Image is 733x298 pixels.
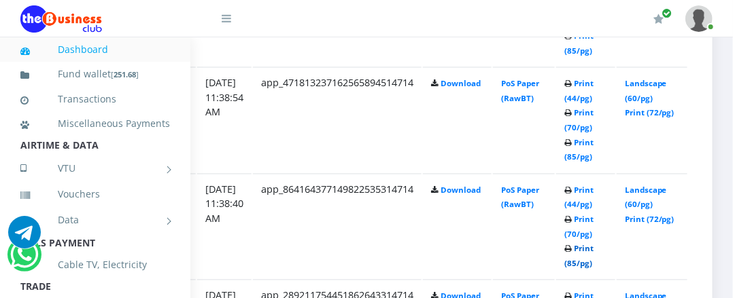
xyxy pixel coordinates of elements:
[441,185,481,195] a: Download
[197,67,252,172] td: [DATE] 11:38:54 AM
[564,138,594,163] a: Print (85/pg)
[197,174,252,279] td: [DATE] 11:38:40 AM
[564,108,594,133] a: Print (70/pg)
[20,83,170,115] a: Transactions
[114,69,136,79] b: 251.68
[685,5,713,32] img: User
[564,31,594,56] a: Print (85/pg)
[8,226,41,248] a: Chat for support
[20,5,102,33] img: Logo
[253,67,422,172] td: app_471813237162565894514714
[564,185,594,210] a: Print (44/pg)
[564,244,594,269] a: Print (85/pg)
[564,79,594,104] a: Print (44/pg)
[564,215,594,240] a: Print (70/pg)
[111,69,139,79] small: [ ]
[20,151,170,185] a: VTU
[625,215,675,225] a: Print (72/pg)
[20,34,170,65] a: Dashboard
[501,185,539,210] a: PoS Paper (RawBT)
[625,108,675,118] a: Print (72/pg)
[10,248,38,271] a: Chat for support
[662,8,672,18] span: Renew/Upgrade Subscription
[441,79,481,89] a: Download
[625,185,667,210] a: Landscape (60/pg)
[20,249,170,280] a: Cable TV, Electricity
[625,79,667,104] a: Landscape (60/pg)
[20,108,170,139] a: Miscellaneous Payments
[501,79,539,104] a: PoS Paper (RawBT)
[20,179,170,210] a: Vouchers
[653,14,664,24] i: Renew/Upgrade Subscription
[20,203,170,237] a: Data
[253,174,422,279] td: app_864164377149822535314714
[20,58,170,90] a: Fund wallet[251.68]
